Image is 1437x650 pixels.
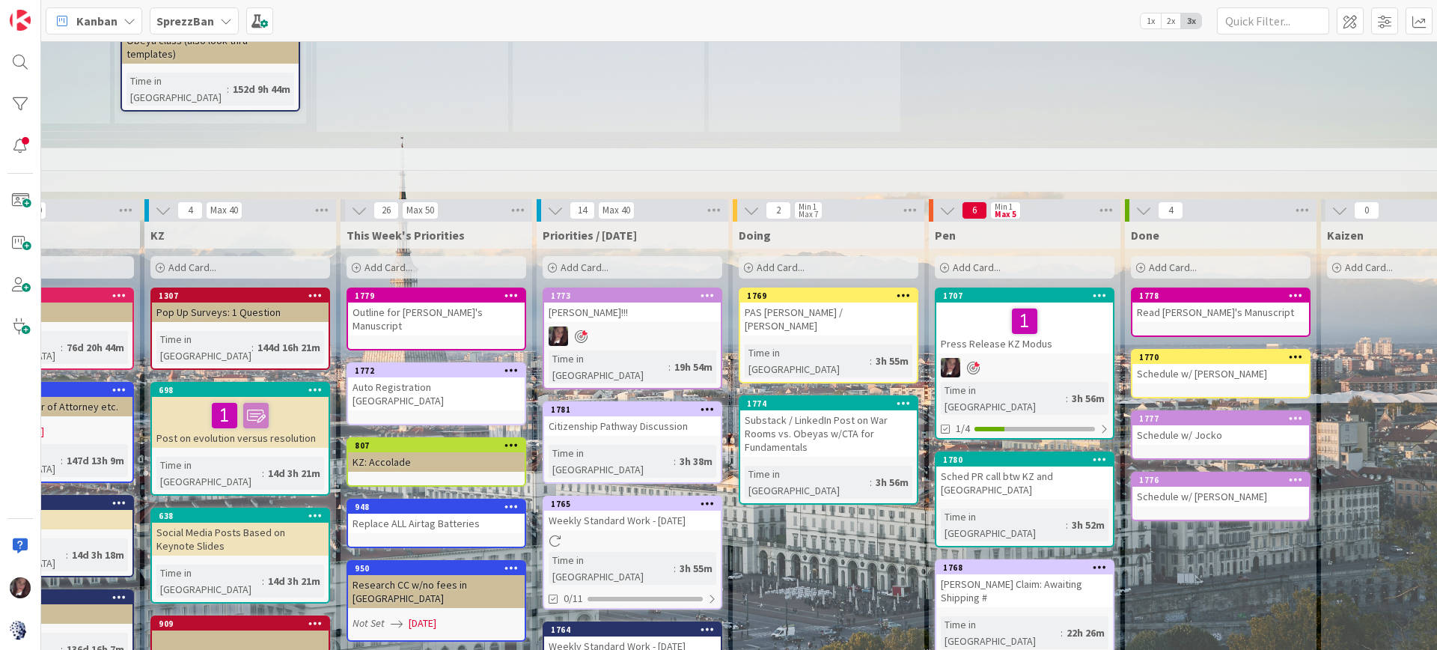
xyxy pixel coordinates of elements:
div: 3h 55m [676,560,716,577]
i: Not Set [353,616,385,630]
div: TD [544,326,721,346]
span: Kaizen [1327,228,1364,243]
div: 1774 [747,398,917,409]
div: 698Post on evolution versus resolution [152,383,329,448]
div: 1776 [1132,473,1309,487]
div: 950 [355,563,525,574]
div: KZ: Accolade [348,452,525,472]
div: 948 [355,502,525,512]
span: : [66,547,68,563]
div: 1770 [1132,350,1309,364]
span: 6 [962,201,987,219]
div: 1307 [159,291,329,301]
div: Time in [GEOGRAPHIC_DATA] [941,382,1066,415]
a: 698Post on evolution versus resolutionTime in [GEOGRAPHIC_DATA]:14d 3h 21m [150,382,330,496]
a: 950Research CC w/no fees in [GEOGRAPHIC_DATA]Not Set[DATE] [347,560,526,642]
a: 948Replace ALL Airtag Batteries [347,499,526,548]
span: Add Card... [1345,261,1393,274]
div: 1777 [1139,413,1309,424]
div: 1764 [544,623,721,637]
div: Min 1 [995,203,1013,210]
div: 1779Outline for [PERSON_NAME]'s Manuscript [348,289,525,335]
div: 698 [152,383,329,397]
div: 76d 20h 44m [63,339,128,356]
span: : [1066,390,1068,407]
a: 1769PAS [PERSON_NAME] / [PERSON_NAME]Time in [GEOGRAPHIC_DATA]:3h 55m [739,288,918,383]
div: 1781Citizenship Pathway Discussion [544,403,721,436]
div: PAS [PERSON_NAME] / [PERSON_NAME] [740,303,917,335]
div: 1780 [943,455,1113,465]
a: 807KZ: Accolade [347,437,526,487]
span: Done [1131,228,1159,243]
div: 698 [159,385,329,395]
a: 1707Press Release KZ ModusTDTime in [GEOGRAPHIC_DATA]:3h 56m1/4 [935,288,1114,440]
a: 1774Substack / LinkedIn Post on War Rooms vs. Obeyas w/CTA for FundamentalsTime in [GEOGRAPHIC_DA... [739,395,918,505]
div: 144d 16h 21m [254,339,324,356]
div: [PERSON_NAME]!!! [544,303,721,322]
div: 1776Schedule w/ [PERSON_NAME] [1132,473,1309,506]
div: 1778Read [PERSON_NAME]'s Manuscript [1132,289,1309,322]
a: 1307Pop Up Surveys: 1 QuestionTime in [GEOGRAPHIC_DATA]:144d 16h 21m [150,288,330,370]
div: Max 5 [995,210,1016,218]
div: 1777Schedule w/ Jocko [1132,412,1309,445]
div: Social Media Posts Based on Keynote Slides [152,523,329,556]
div: 1780Sched PR call btw KZ and [GEOGRAPHIC_DATA] [936,453,1113,499]
div: 1764 [551,625,721,635]
input: Quick Filter... [1217,7,1329,34]
div: Post on evolution versus resolution [152,397,329,448]
span: KZ [150,228,165,243]
div: 948 [348,500,525,514]
div: Weekly Standard Work - [DATE] [544,511,721,530]
div: 1707 [943,291,1113,301]
div: 1778 [1132,289,1309,303]
div: 1769PAS [PERSON_NAME] / [PERSON_NAME] [740,289,917,335]
div: Time in [GEOGRAPHIC_DATA] [126,73,227,106]
span: : [61,339,63,356]
div: 1307 [152,289,329,303]
div: 14d 3h 21m [264,465,324,482]
div: Time in [GEOGRAPHIC_DATA] [549,445,674,478]
span: [DATE] [409,616,436,631]
span: Priorities / Today [543,228,637,243]
div: Pop Up Surveys: 1 Question [152,303,329,322]
a: 1781Citizenship Pathway DiscussionTime in [GEOGRAPHIC_DATA]:3h 38m [543,401,722,484]
span: 1x [1141,13,1161,28]
div: Time in [GEOGRAPHIC_DATA] [156,331,251,364]
div: 1772Auto Registration [GEOGRAPHIC_DATA] [348,364,525,410]
div: 1768[PERSON_NAME] Claim: Awaiting Shipping # [936,561,1113,607]
div: 948Replace ALL Airtag Batteries [348,500,525,533]
div: 152d 9h 44m [229,81,294,97]
span: 1/4 [956,421,970,437]
img: avatar [10,619,31,640]
div: Sched PR call btw KZ and [GEOGRAPHIC_DATA] [936,467,1113,499]
div: 1774Substack / LinkedIn Post on War Rooms vs. Obeyas w/CTA for Fundamentals [740,397,917,457]
div: 1780 [936,453,1113,467]
span: 4 [177,201,203,219]
div: 3h 52m [1068,517,1108,533]
div: 1765 [544,497,721,511]
span: : [227,81,229,97]
a: 1773[PERSON_NAME]!!!TDTime in [GEOGRAPHIC_DATA]:19h 54m [543,288,722,389]
span: Kanban [76,12,118,30]
div: 1768 [936,561,1113,574]
div: 1765Weekly Standard Work - [DATE] [544,497,721,530]
span: : [262,465,264,482]
div: 1770 [1139,352,1309,362]
div: 807 [348,439,525,452]
div: 22h 26m [1063,625,1108,641]
div: Max 40 [602,207,630,214]
div: Time in [GEOGRAPHIC_DATA] [156,457,262,490]
div: Research CC w/no fees in [GEOGRAPHIC_DATA] [348,575,525,608]
img: TD [941,358,960,377]
div: Time in [GEOGRAPHIC_DATA] [941,508,1066,541]
a: 1779Outline for [PERSON_NAME]'s Manuscript [347,288,526,350]
div: 1770Schedule w/ [PERSON_NAME] [1132,350,1309,383]
a: 1777Schedule w/ Jocko [1131,410,1311,460]
span: 14 [570,201,595,219]
div: Max 50 [406,207,434,214]
span: Add Card... [953,261,1001,274]
div: 1772 [348,364,525,377]
span: 2x [1161,13,1181,28]
div: 807 [355,440,525,451]
div: 19h 54m [671,359,716,375]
